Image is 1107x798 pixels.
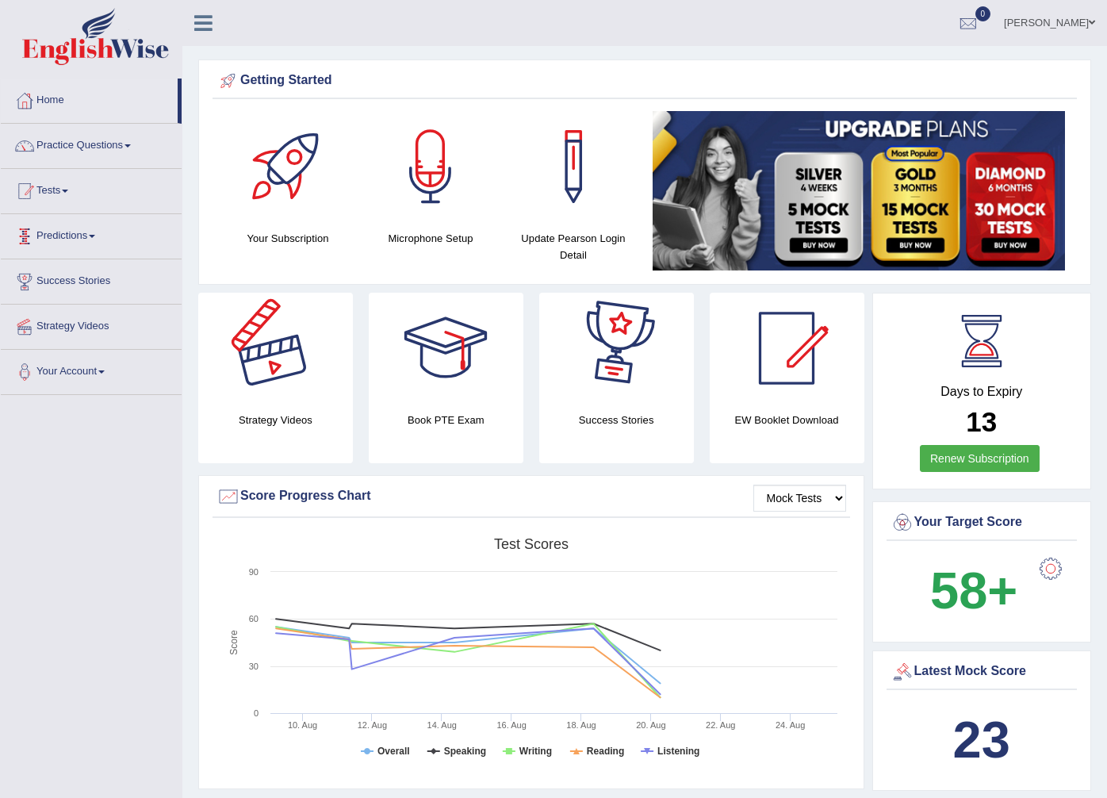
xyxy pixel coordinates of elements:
h4: Microphone Setup [367,230,494,247]
text: 0 [254,708,259,718]
tspan: 16. Aug [496,720,526,730]
h4: Days to Expiry [891,385,1074,399]
text: 60 [249,614,259,623]
span: 0 [975,6,991,21]
a: Home [1,79,178,118]
tspan: Listening [657,746,699,757]
a: Strategy Videos [1,305,182,344]
tspan: Test scores [494,536,569,552]
div: Latest Mock Score [891,660,1074,684]
tspan: Overall [377,746,410,757]
text: 30 [249,662,259,671]
tspan: 10. Aug [288,720,317,730]
div: Getting Started [216,69,1073,93]
tspan: 14. Aug [427,720,457,730]
tspan: 12. Aug [358,720,387,730]
tspan: Score [228,630,239,655]
h4: Update Pearson Login Detail [510,230,637,263]
tspan: 20. Aug [636,720,665,730]
b: 58+ [930,562,1017,620]
div: Your Target Score [891,511,1074,535]
b: 13 [966,406,997,437]
h4: Your Subscription [224,230,351,247]
tspan: Reading [587,746,624,757]
tspan: Writing [519,746,552,757]
a: Practice Questions [1,124,182,163]
tspan: Speaking [444,746,486,757]
img: small5.jpg [653,111,1065,270]
text: 90 [249,567,259,577]
h4: Success Stories [539,412,694,428]
tspan: 22. Aug [706,720,735,730]
h4: Book PTE Exam [369,412,523,428]
a: Predictions [1,214,182,254]
h4: EW Booklet Download [710,412,864,428]
tspan: 18. Aug [566,720,596,730]
b: 23 [953,711,1010,769]
h4: Strategy Videos [198,412,353,428]
div: Score Progress Chart [216,485,846,508]
a: Renew Subscription [920,445,1040,472]
a: Success Stories [1,259,182,299]
tspan: 24. Aug [776,720,805,730]
a: Your Account [1,350,182,389]
a: Tests [1,169,182,209]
